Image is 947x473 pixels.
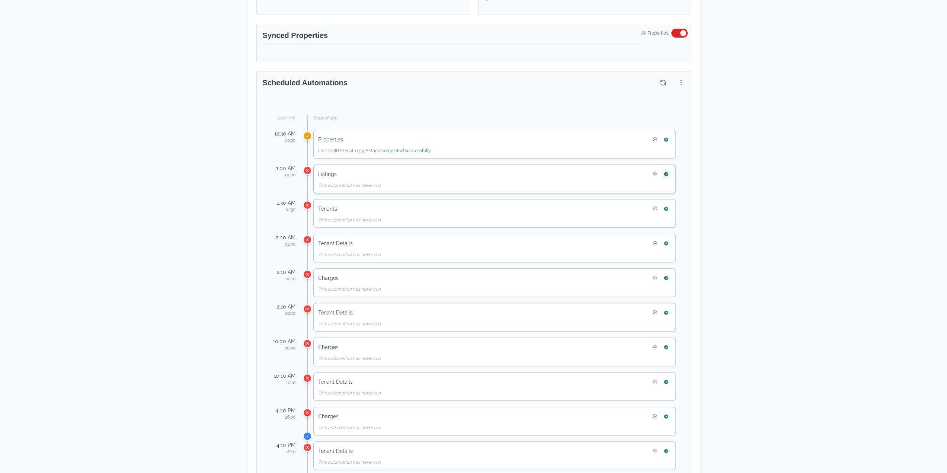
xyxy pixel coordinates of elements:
[272,130,295,137] div: 12:30 AM
[661,135,671,144] button: Run Properties now
[650,412,660,421] button: Upload Charges file
[661,239,671,248] button: Run Tenant Details now
[303,131,312,140] div: Properties was scheduled for 12:30 AM but ran at a different time (actual run: Today at 11:54 AM)
[650,377,660,387] button: Upload Tenant Details file
[318,309,353,316] h5: Tenant Details
[650,446,660,456] button: Upload Tenant Details file
[318,355,671,361] div: This automation has never run
[272,407,295,414] div: 4:00 PM
[650,342,660,352] button: Upload Charges file
[272,372,295,380] div: 10:10 AM
[318,252,671,258] div: This automation has never run
[272,449,295,455] div: 16:10
[318,413,339,420] h5: Charges
[318,459,671,465] div: This automation has never run
[272,115,295,121] div: 12:00 AM
[661,204,671,214] button: Run Tenants now
[650,169,660,179] button: Upload Listings file
[303,408,312,417] div: Charges was scheduled for 4:00 PM but missed its scheduled time and hasn't run
[318,182,671,188] div: This automation has never run
[650,135,660,144] button: Upload Properties file
[303,270,312,279] div: Charges was scheduled for 2:10 AM but missed its scheduled time and hasn't run
[272,207,295,212] div: 01:30
[318,321,671,327] div: This automation has never run
[303,166,312,175] div: Listings was scheduled for 1:00 AM but missed its scheduled time and hasn't run
[661,342,671,352] button: Run Charges now
[303,235,312,244] div: Tenant Details was scheduled for 2:00 AM but missed its scheduled time and hasn't run
[641,30,668,36] span: All Properties
[318,343,339,351] h5: Charges
[318,274,339,282] h5: Charges
[303,443,312,452] div: Tenant Details was scheduled for 4:10 PM but missed its scheduled time and hasn't run
[661,412,671,421] button: Run Charges now
[303,374,312,383] div: Tenant Details was scheduled for 10:10 AM but missed its scheduled time and hasn't run
[313,115,676,121] div: Start of day
[272,241,295,247] div: 02:00
[318,136,343,143] h5: Properties
[318,240,353,247] h5: Tenant Details
[303,339,312,348] div: Charges was scheduled for 10:00 AM but missed its scheduled time and hasn't run
[272,345,295,351] div: 10:00
[650,273,660,283] button: Upload Charges file
[303,304,312,313] div: Tenant Details was scheduled for 2:20 AM but missed its scheduled time and hasn't run
[272,276,295,282] div: 02:10
[272,310,295,316] div: 02:20
[661,308,671,317] button: Run Tenant Details now
[272,164,295,172] div: 1:00 AM
[263,77,656,91] h3: Scheduled Automations
[263,30,641,44] h3: Synced Properties
[318,170,337,178] h5: Listings
[303,432,312,441] div: Current time is 04:55 PM
[303,201,312,210] div: Tenants was scheduled for 1:30 AM but missed its scheduled time and hasn't run
[318,425,671,431] div: This automation has never run
[671,29,688,38] button: Switch to select specific properties
[650,204,660,214] button: Upload Tenants file
[318,378,353,386] h5: Tenant Details
[674,76,688,89] button: More options
[318,217,671,223] div: This automation has never run
[318,390,671,396] div: This automation has never run
[661,273,671,283] button: Run Charges now
[272,338,295,345] div: 10:00 AM
[661,169,671,179] button: Run Listings now
[272,137,295,143] div: 00:30
[318,447,353,455] h5: Tenant Details
[318,205,337,212] h5: Tenants
[650,308,660,317] button: Upload Tenant Details file
[661,446,671,456] button: Run Tenant Details now
[318,148,431,153] span: Last ran [DATE] at 11:54 AM and
[272,414,295,420] div: 16:00
[656,76,670,89] button: Refresh scheduled automations
[318,286,671,292] div: This automation has never run
[272,441,295,449] div: 4:10 PM
[272,172,295,178] div: 01:00
[272,199,295,207] div: 1:30 AM
[272,303,295,310] div: 2:20 AM
[272,234,295,241] div: 2:00 AM
[272,380,295,386] div: 10:10
[661,377,671,387] button: Run Tenant Details now
[381,148,431,153] span: completed successfully
[272,268,295,276] div: 2:10 AM
[650,239,660,248] button: Upload Tenant Details file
